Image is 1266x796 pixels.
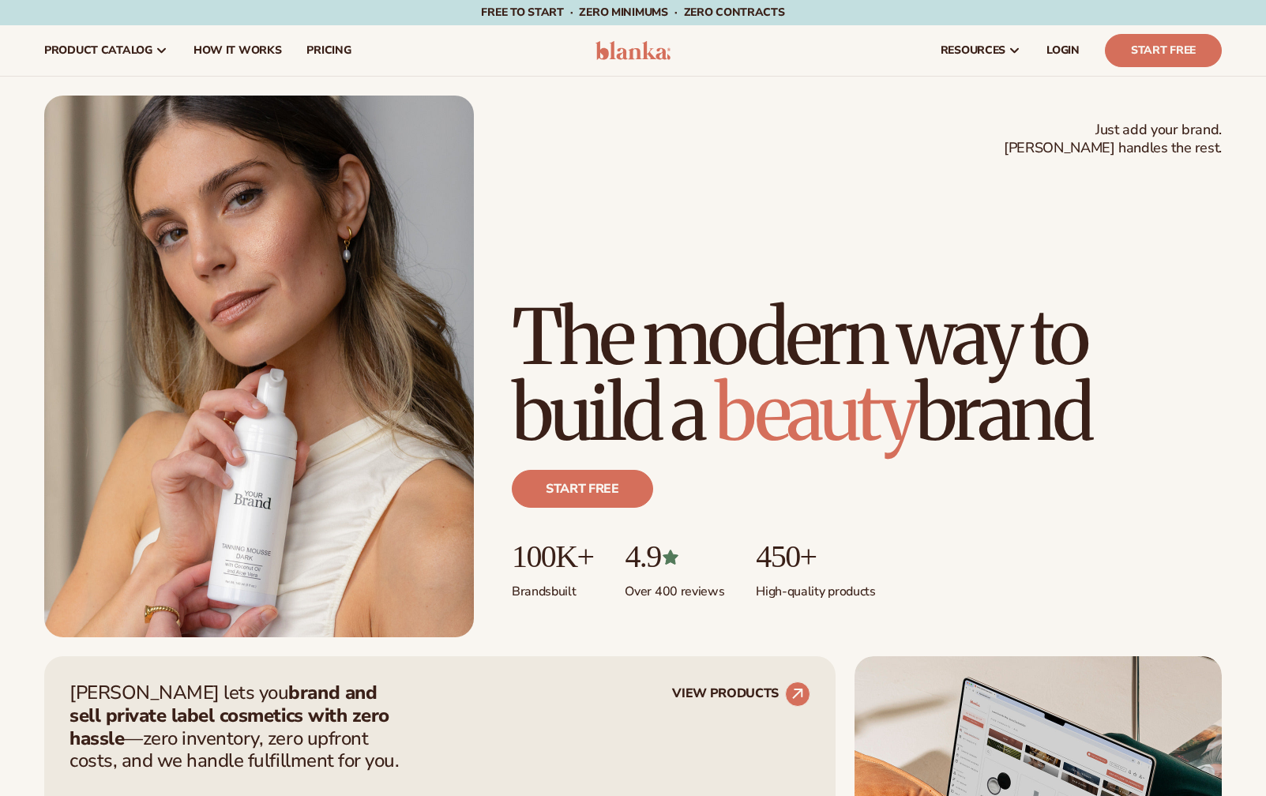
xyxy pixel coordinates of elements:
[595,41,671,60] img: logo
[69,681,409,772] p: [PERSON_NAME] lets you —zero inventory, zero upfront costs, and we handle fulfillment for you.
[1034,25,1092,76] a: LOGIN
[928,25,1034,76] a: resources
[69,680,389,751] strong: brand and sell private label cosmetics with zero hassle
[181,25,295,76] a: How It Works
[512,574,593,600] p: Brands built
[1004,121,1222,158] span: Just add your brand. [PERSON_NAME] handles the rest.
[715,366,915,460] span: beauty
[193,44,282,57] span: How It Works
[512,539,593,574] p: 100K+
[625,539,724,574] p: 4.9
[625,574,724,600] p: Over 400 reviews
[756,574,875,600] p: High-quality products
[1046,44,1080,57] span: LOGIN
[512,470,653,508] a: Start free
[32,25,181,76] a: product catalog
[44,44,152,57] span: product catalog
[941,44,1005,57] span: resources
[44,96,474,637] img: Female holding tanning mousse.
[481,5,784,20] span: Free to start · ZERO minimums · ZERO contracts
[756,539,875,574] p: 450+
[1105,34,1222,67] a: Start Free
[672,681,810,707] a: VIEW PRODUCTS
[306,44,351,57] span: pricing
[294,25,363,76] a: pricing
[512,299,1222,451] h1: The modern way to build a brand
